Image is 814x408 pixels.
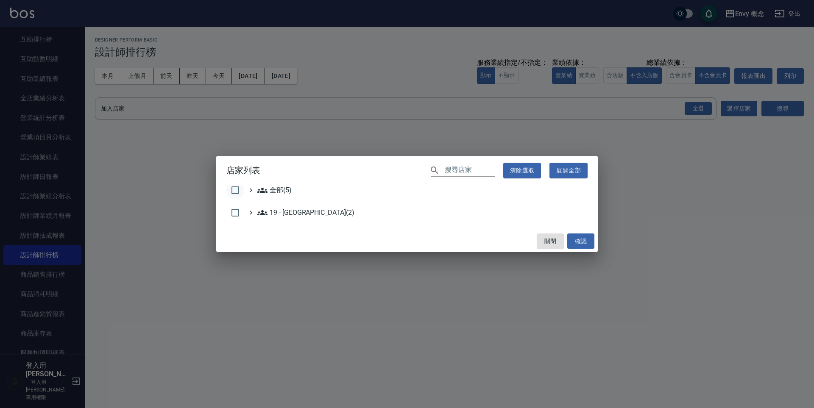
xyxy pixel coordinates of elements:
[216,156,598,185] h2: 店家列表
[257,208,354,218] span: 19 - [GEOGRAPHIC_DATA](2)
[257,185,292,195] span: 全部(5)
[445,164,495,177] input: 搜尋店家
[537,233,564,249] button: 關閉
[503,163,541,178] button: 清除選取
[567,233,594,249] button: 確認
[549,163,588,178] button: 展開全部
